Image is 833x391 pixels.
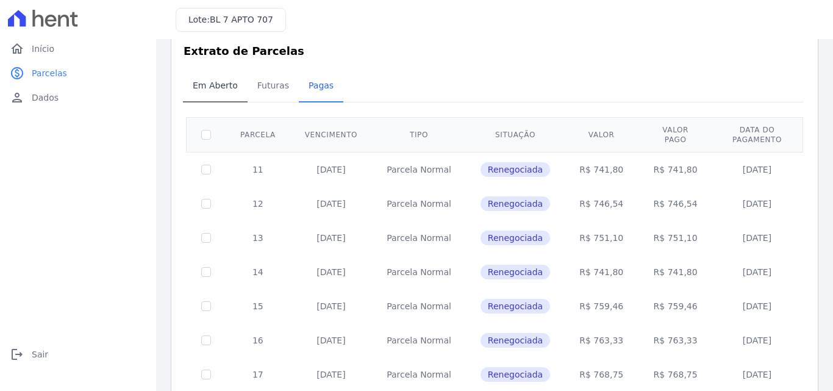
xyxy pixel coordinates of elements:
[201,267,211,277] input: Só é possível selecionar pagamentos em aberto
[32,91,59,104] span: Dados
[290,255,372,289] td: [DATE]
[372,289,466,323] td: Parcela Normal
[290,187,372,221] td: [DATE]
[713,255,801,289] td: [DATE]
[713,221,801,255] td: [DATE]
[372,152,466,187] td: Parcela Normal
[201,199,211,209] input: Só é possível selecionar pagamentos em aberto
[248,71,299,102] a: Futuras
[565,221,638,255] td: R$ 751,10
[10,90,24,105] i: person
[481,299,550,314] span: Renegociada
[226,323,290,357] td: 16
[184,43,806,59] h3: Extrato de Parcelas
[565,255,638,289] td: R$ 741,80
[565,323,638,357] td: R$ 763,33
[226,289,290,323] td: 15
[565,117,638,152] th: Valor
[713,187,801,221] td: [DATE]
[32,43,54,55] span: Início
[290,323,372,357] td: [DATE]
[372,221,466,255] td: Parcela Normal
[226,187,290,221] td: 12
[565,187,638,221] td: R$ 746,54
[638,323,713,357] td: R$ 763,33
[10,66,24,81] i: paid
[201,335,211,345] input: Só é possível selecionar pagamentos em aberto
[372,255,466,289] td: Parcela Normal
[250,73,296,98] span: Futuras
[638,187,713,221] td: R$ 746,54
[713,117,801,152] th: Data do pagamento
[226,152,290,187] td: 11
[5,61,151,85] a: paidParcelas
[372,187,466,221] td: Parcela Normal
[201,370,211,379] input: Só é possível selecionar pagamentos em aberto
[565,289,638,323] td: R$ 759,46
[32,67,67,79] span: Parcelas
[226,117,290,152] th: Parcela
[210,15,273,24] span: BL 7 APTO 707
[638,221,713,255] td: R$ 751,10
[481,333,550,348] span: Renegociada
[290,117,372,152] th: Vencimento
[201,301,211,311] input: Só é possível selecionar pagamentos em aberto
[372,323,466,357] td: Parcela Normal
[301,73,341,98] span: Pagas
[226,221,290,255] td: 13
[638,152,713,187] td: R$ 741,80
[481,196,550,211] span: Renegociada
[638,255,713,289] td: R$ 741,80
[466,117,565,152] th: Situação
[638,289,713,323] td: R$ 759,46
[290,152,372,187] td: [DATE]
[201,233,211,243] input: Só é possível selecionar pagamentos em aberto
[201,165,211,174] input: Só é possível selecionar pagamentos em aberto
[481,265,550,279] span: Renegociada
[183,71,248,102] a: Em Aberto
[299,71,343,102] a: Pagas
[5,37,151,61] a: homeInício
[713,289,801,323] td: [DATE]
[226,255,290,289] td: 14
[638,117,713,152] th: Valor pago
[481,367,550,382] span: Renegociada
[713,323,801,357] td: [DATE]
[32,348,48,361] span: Sair
[188,13,273,26] h3: Lote:
[10,41,24,56] i: home
[10,347,24,362] i: logout
[565,152,638,187] td: R$ 741,80
[372,117,466,152] th: Tipo
[481,162,550,177] span: Renegociada
[481,231,550,245] span: Renegociada
[5,85,151,110] a: personDados
[713,152,801,187] td: [DATE]
[185,73,245,98] span: Em Aberto
[5,342,151,367] a: logoutSair
[290,289,372,323] td: [DATE]
[290,221,372,255] td: [DATE]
